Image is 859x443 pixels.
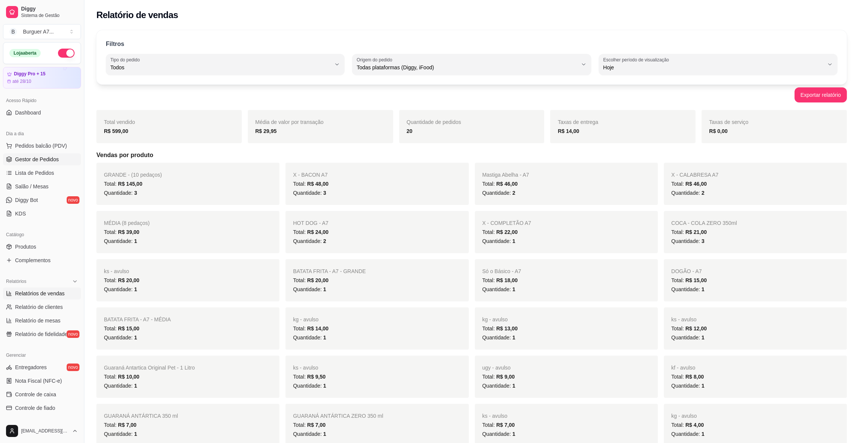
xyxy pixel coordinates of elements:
[9,49,41,57] div: Loja aberta
[293,374,325,380] span: Total:
[3,416,81,428] a: Cupons
[671,181,707,187] span: Total:
[293,181,328,187] span: Total:
[496,325,518,331] span: R$ 13,00
[702,238,705,244] span: 3
[496,277,518,283] span: R$ 18,00
[482,277,518,283] span: Total:
[118,277,139,283] span: R$ 20,00
[293,316,319,322] span: kg - avulso
[3,287,81,299] a: Relatórios de vendas
[15,330,67,338] span: Relatório de fidelidade
[513,431,516,437] span: 1
[323,190,326,196] span: 3
[513,383,516,389] span: 1
[104,383,137,389] span: Quantidade:
[104,172,162,178] span: GRANDE - (10 pedaços)
[104,277,139,283] span: Total:
[513,238,516,244] span: 1
[15,290,65,297] span: Relatórios de vendas
[9,28,17,35] span: B
[307,277,329,283] span: R$ 20,00
[671,286,705,292] span: Quantidade:
[671,365,696,371] span: kf - avulso
[671,277,707,283] span: Total:
[496,181,518,187] span: R$ 46,00
[104,335,137,341] span: Quantidade:
[671,383,705,389] span: Quantidade:
[3,153,81,165] a: Gestor de Pedidos
[709,119,748,125] span: Taxas de serviço
[293,172,328,178] span: X - BACON A7
[15,142,67,150] span: Pedidos balcão (PDV)
[482,422,515,428] span: Total:
[671,325,707,331] span: Total:
[293,277,328,283] span: Total:
[104,128,128,134] strong: R$ 599,00
[558,128,579,134] strong: R$ 14,00
[482,431,516,437] span: Quantidade:
[482,190,516,196] span: Quantidade:
[3,301,81,313] a: Relatório de clientes
[702,383,705,389] span: 1
[15,317,61,324] span: Relatório de mesas
[3,95,81,107] div: Acesso Rápido
[118,181,142,187] span: R$ 145,00
[357,57,395,63] label: Origem do pedido
[3,422,81,440] button: [EMAIL_ADDRESS][DOMAIN_NAME]
[14,71,46,77] article: Diggy Pro + 15
[293,325,328,331] span: Total:
[671,268,702,274] span: DOGÃO - A7
[513,286,516,292] span: 1
[134,190,137,196] span: 3
[3,328,81,340] a: Relatório de fidelidadenovo
[104,422,136,428] span: Total:
[671,335,705,341] span: Quantidade:
[3,402,81,414] a: Controle de fiado
[104,238,137,244] span: Quantidade:
[482,316,508,322] span: kg - avulso
[15,404,55,412] span: Controle de fiado
[23,28,54,35] div: Burguer A7 ...
[15,169,54,177] span: Lista de Pedidos
[118,422,136,428] span: R$ 7,00
[352,54,591,75] button: Origem do pedidoTodas plataformas (Diggy, iFood)
[255,128,277,134] strong: R$ 29,95
[603,64,824,71] span: Hoje
[96,9,178,21] h2: Relatório de vendas
[15,183,49,190] span: Salão / Mesas
[104,365,195,371] span: Guaraná Antartica Original Pet - 1 Litro
[482,383,516,389] span: Quantidade:
[685,229,707,235] span: R$ 21,00
[603,57,671,63] label: Escolher período de visualização
[293,286,326,292] span: Quantidade:
[118,374,139,380] span: R$ 10,00
[3,361,81,373] a: Entregadoresnovo
[671,431,705,437] span: Quantidade:
[407,119,461,125] span: Quantidade de pedidos
[293,422,325,428] span: Total:
[307,229,329,235] span: R$ 24,00
[3,349,81,361] div: Gerenciar
[685,277,707,283] span: R$ 15,00
[106,54,345,75] button: Tipo do pedidoTodos
[709,128,728,134] strong: R$ 0,00
[293,413,383,419] span: GUARANÁ ANTÁRTICA ZERO 350 ml
[104,316,171,322] span: BATATA FRITA - A7 - MÉDIA
[293,365,318,371] span: ks - avulso
[3,107,81,119] a: Dashboard
[3,208,81,220] a: KDS
[104,325,139,331] span: Total:
[3,128,81,140] div: Dia a dia
[307,181,329,187] span: R$ 48,00
[482,413,508,419] span: ks - avulso
[110,64,331,71] span: Todos
[21,12,78,18] span: Sistema de Gestão
[513,190,516,196] span: 2
[3,241,81,253] a: Produtos
[15,418,33,425] span: Cupons
[671,316,697,322] span: ks - avulso
[702,431,705,437] span: 1
[58,49,75,58] button: Alterar Status
[671,229,707,235] span: Total:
